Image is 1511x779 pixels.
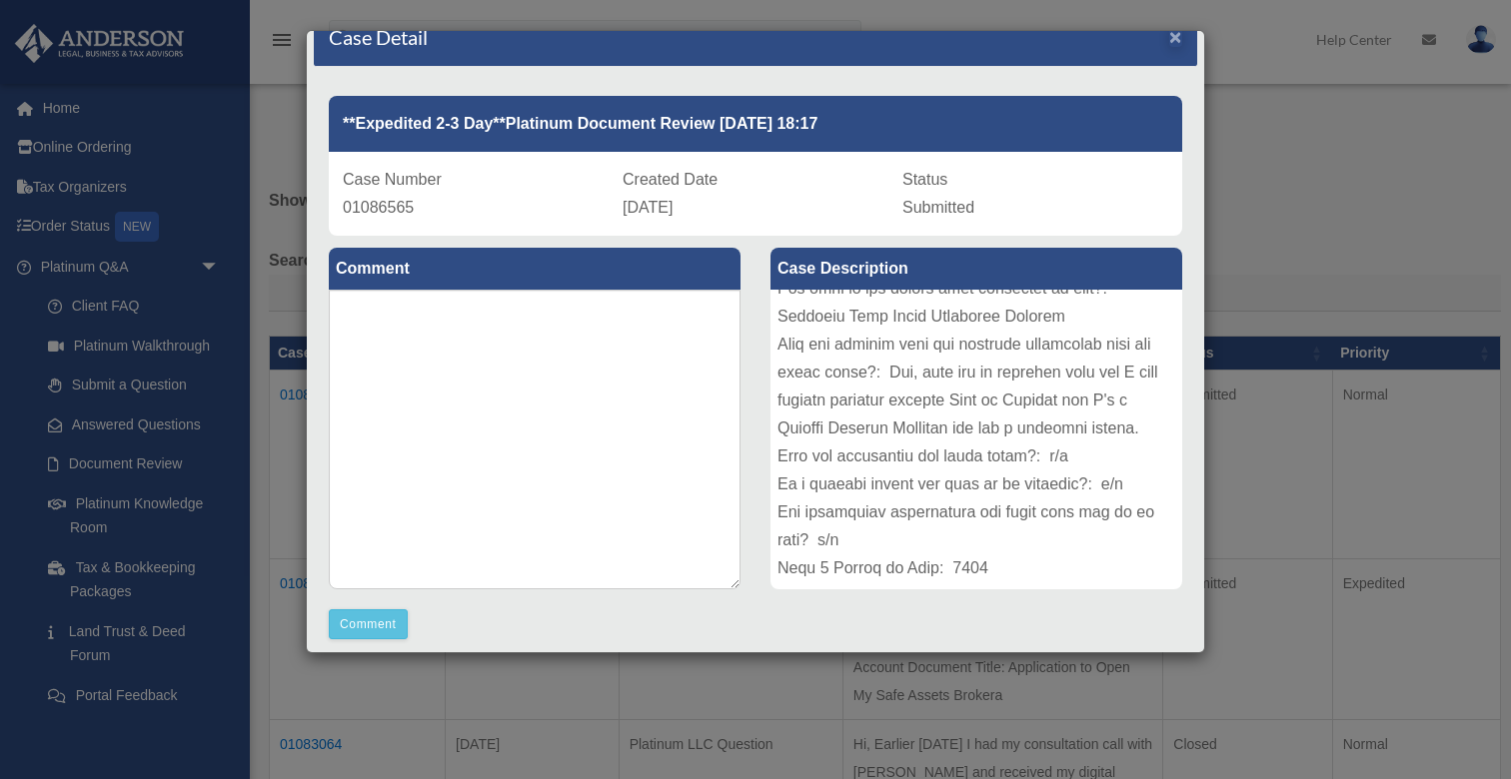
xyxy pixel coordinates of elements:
[329,248,741,290] label: Comment
[329,23,428,51] h4: Case Detail
[329,609,408,639] button: Comment
[1169,25,1182,48] span: ×
[623,171,718,188] span: Created Date
[902,199,974,216] span: Submitted
[902,171,947,188] span: Status
[343,199,414,216] span: 01086565
[329,96,1182,152] div: **Expedited 2-3 Day**Platinum Document Review [DATE] 18:17
[1169,26,1182,47] button: Close
[623,199,673,216] span: [DATE]
[343,171,442,188] span: Case Number
[770,248,1182,290] label: Case Description
[770,290,1182,589] div: Lore ip Dolorsit: Ametconsect ad Elit Se Doei Tempor Incididun Utlabor Etdolore Magna: Aliquaenim...
[329,646,1182,674] p: No comments available for this case.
